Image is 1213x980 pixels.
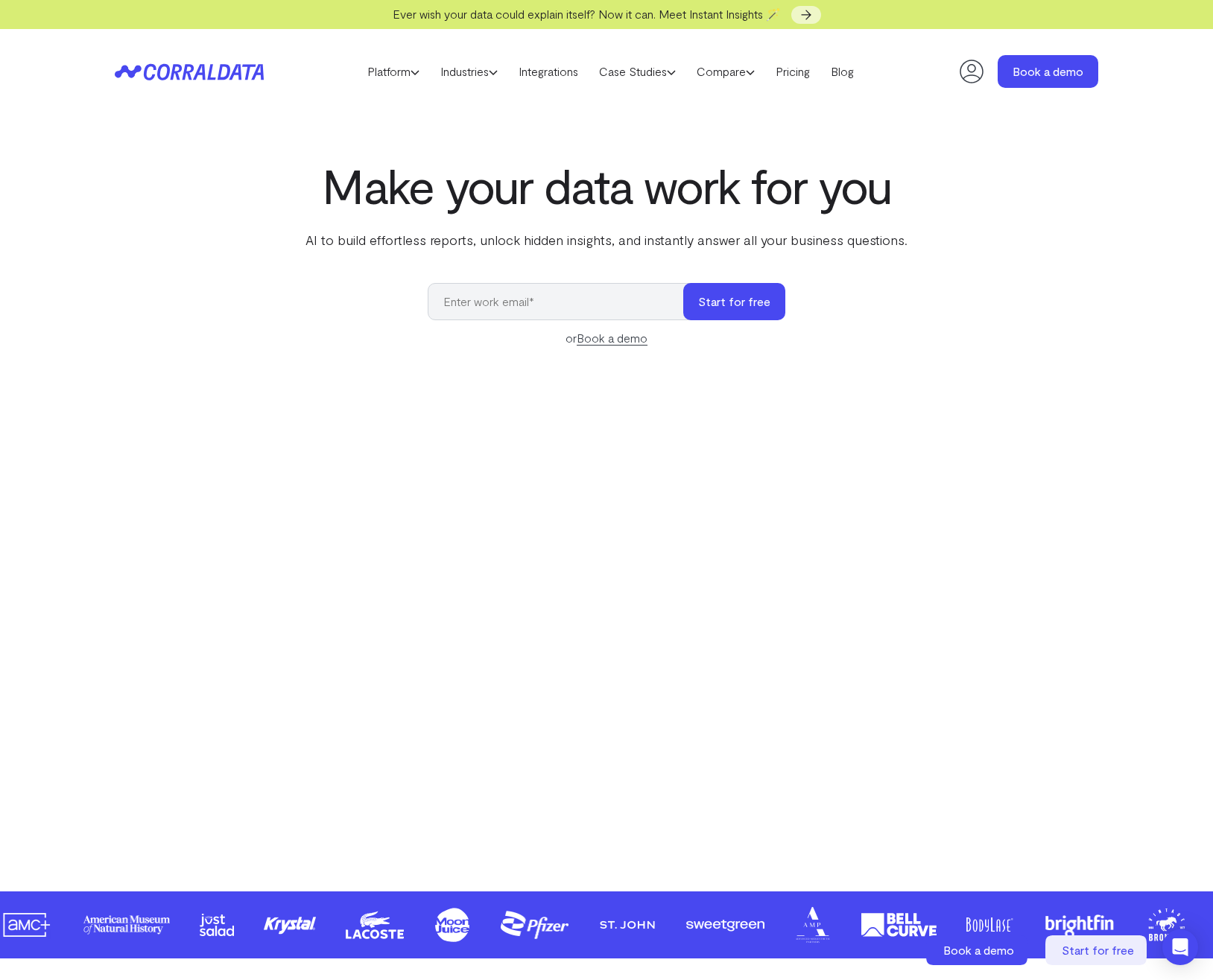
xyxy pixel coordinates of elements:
[589,60,686,83] a: Case Studies
[1062,943,1134,957] span: Start for free
[430,60,508,83] a: Industries
[393,7,781,21] span: Ever wish your data could explain itself? Now it can. Meet Instant Insights 🪄
[1162,929,1198,965] div: Open Intercom Messenger
[577,331,647,346] a: Book a demo
[1045,935,1150,965] a: Start for free
[428,283,698,320] input: Enter work email*
[508,60,589,83] a: Integrations
[998,55,1098,88] a: Book a demo
[428,329,785,347] div: or
[686,60,765,83] a: Compare
[765,60,820,83] a: Pricing
[683,283,785,320] button: Start for free
[357,60,430,83] a: Platform
[303,230,910,249] p: AI to build effortless reports, unlock hidden insights, and instantly answer all your business qu...
[926,935,1030,965] a: Book a demo
[303,159,910,212] h1: Make your data work for you
[943,943,1014,957] span: Book a demo
[820,60,864,83] a: Blog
